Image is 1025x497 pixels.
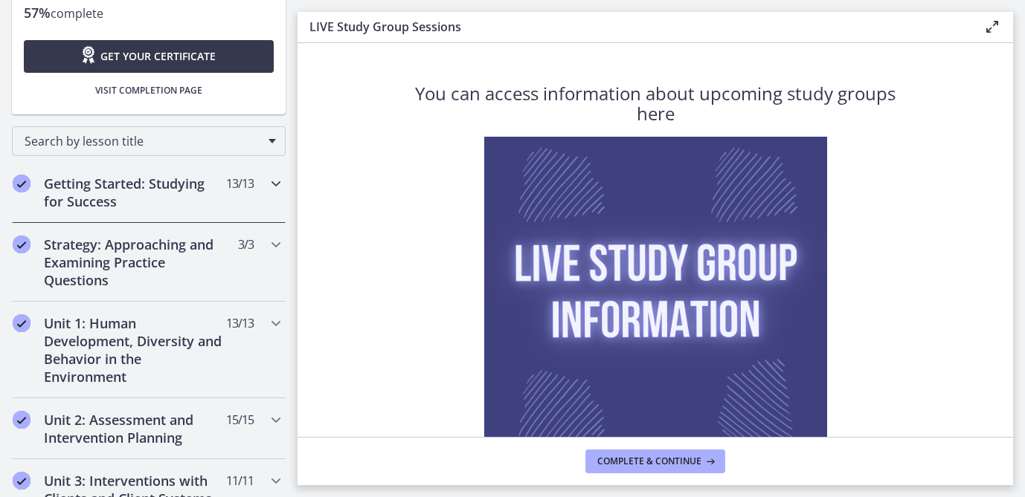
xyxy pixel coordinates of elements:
[95,85,202,97] span: Visit completion page
[226,472,254,490] span: 11 / 11
[12,126,286,156] div: Search by lesson title
[226,314,254,332] span: 13 / 13
[44,175,225,210] h2: Getting Started: Studying for Success
[13,472,30,490] i: Completed
[309,18,960,36] h3: LIVE Study Group Sessions
[597,455,701,467] span: Complete & continue
[24,4,51,22] span: 57%
[100,48,216,65] span: Get your certificate
[44,235,225,289] h2: Strategy: Approaching and Examining Practice Questions
[585,449,725,473] button: Complete & continue
[44,314,225,386] h2: Unit 1: Human Development, Diversity and Behavior in the Environment
[24,4,274,22] p: complete
[13,411,30,429] i: Completed
[44,411,225,446] h2: Unit 2: Assessment and Intervention Planning
[13,314,30,332] i: Completed
[80,46,100,64] i: Opens in a new window
[24,79,274,103] button: Visit completion page
[13,175,30,192] i: Completed
[238,235,254,253] span: 3 / 3
[24,40,274,73] a: Get your certificate
[415,81,896,126] span: You can access information about upcoming study groups here
[25,133,261,149] span: Search by lesson title
[226,411,254,429] span: 15 / 15
[13,235,30,253] i: Completed
[226,175,254,192] span: 13 / 13
[484,137,827,479] img: Live_Study_Group_Information.png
